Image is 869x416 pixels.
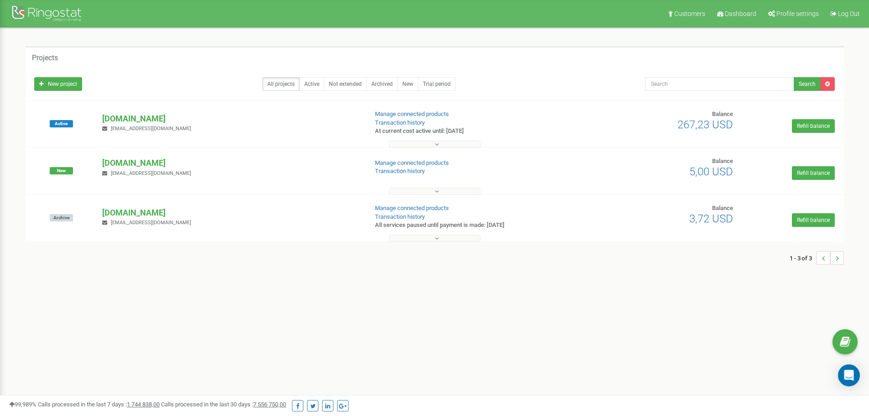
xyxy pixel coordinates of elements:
span: Archive [50,214,73,221]
a: Refill balance [792,213,835,227]
a: Transaction history [375,119,425,126]
span: 1 - 3 of 3 [790,251,817,265]
a: Not extended [324,77,367,91]
a: Refill balance [792,166,835,180]
img: Ringostat Logo [11,4,84,25]
h5: Projects [32,54,58,62]
span: Balance [712,158,733,164]
span: 99,989% [9,401,36,408]
span: Balance [712,205,733,211]
span: New [50,167,73,174]
span: [EMAIL_ADDRESS][DOMAIN_NAME] [111,220,191,226]
span: Customers [674,10,705,17]
span: Log Out [838,10,860,17]
a: Archived [366,77,398,91]
p: [DOMAIN_NAME] [102,207,360,219]
button: Search [794,77,821,91]
u: 1 744 838,00 [127,401,160,408]
nav: ... [790,242,844,274]
span: [EMAIL_ADDRESS][DOMAIN_NAME] [111,170,191,176]
a: All projects [262,77,300,91]
a: Refill balance [792,119,835,133]
u: 7 556 750,00 [253,401,286,408]
a: New [397,77,418,91]
span: Profile settings [776,10,819,17]
a: Manage connected products [375,205,449,211]
a: Manage connected products [375,111,449,117]
span: 3,72 USD [689,212,733,225]
span: Calls processed in the last 30 days : [161,401,286,408]
p: At current cost active until: [DATE] [375,127,565,136]
input: Search [645,77,794,91]
span: Calls processed in the last 7 days : [38,401,160,408]
a: Transaction history [375,213,425,220]
span: Dashboard [725,10,756,17]
span: [EMAIL_ADDRESS][DOMAIN_NAME] [111,126,191,132]
p: All services paused until payment is made: [DATE] [375,221,565,230]
p: [DOMAIN_NAME] [102,113,360,125]
a: Trial period [418,77,456,91]
span: 267,23 USD [677,118,733,131]
a: Active [299,77,324,91]
div: Open Intercom Messenger [838,364,860,386]
a: New project [34,77,82,91]
p: [DOMAIN_NAME] [102,157,360,169]
span: Balance [712,111,733,117]
span: Active [50,120,73,127]
span: 5,00 USD [689,165,733,178]
a: Transaction history [375,168,425,174]
a: Manage connected products [375,159,449,166]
